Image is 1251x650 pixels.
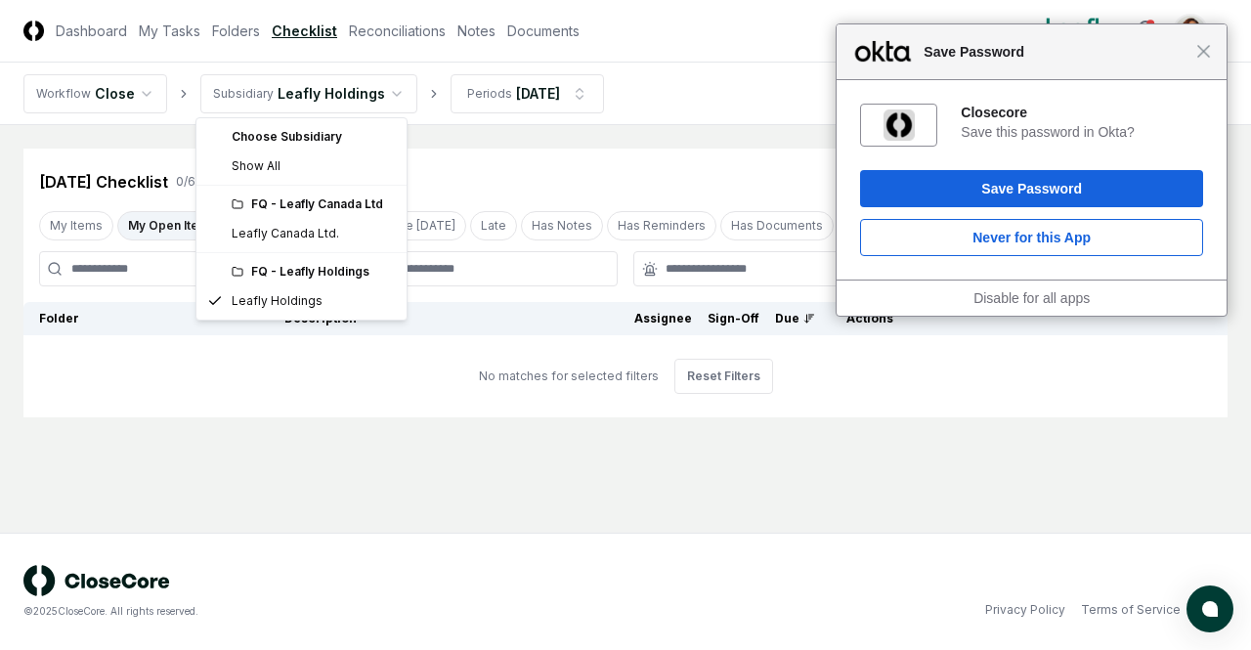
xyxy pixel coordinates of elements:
div: Leafly Holdings [232,292,323,310]
div: Choose Subsidiary [200,122,403,152]
div: FQ - Leafly Holdings [232,263,395,281]
div: Leafly Canada Ltd. [232,225,339,242]
span: Show All [232,157,280,175]
div: FQ - Leafly Canada Ltd [232,195,395,213]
